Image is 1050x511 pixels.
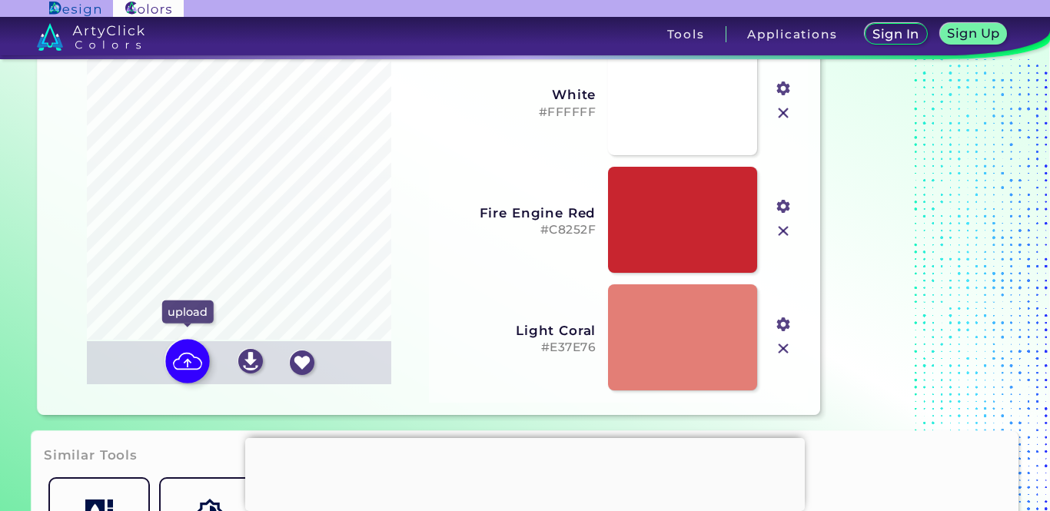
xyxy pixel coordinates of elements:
[439,323,596,338] h3: Light Coral
[667,28,705,40] h3: Tools
[872,28,919,40] h5: Sign In
[290,350,314,375] img: icon_favourite_white.svg
[947,27,999,39] h5: Sign Up
[773,339,793,359] img: icon_close.svg
[245,438,805,507] iframe: Advertisement
[238,349,263,373] img: icon_download_white.svg
[439,223,596,237] h5: #C8252F
[439,105,596,120] h5: #FFFFFF
[37,23,145,51] img: logo_artyclick_colors_white.svg
[49,2,101,16] img: ArtyClick Design logo
[773,103,793,123] img: icon_close.svg
[773,221,793,241] img: icon_close.svg
[865,23,928,45] a: Sign In
[439,205,596,221] h3: Fire Engine Red
[165,340,210,384] img: icon picture
[162,300,213,324] p: upload
[747,28,837,40] h3: Applications
[940,23,1008,45] a: Sign Up
[44,446,138,465] h3: Similar Tools
[439,87,596,102] h3: White
[439,340,596,355] h5: #E37E76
